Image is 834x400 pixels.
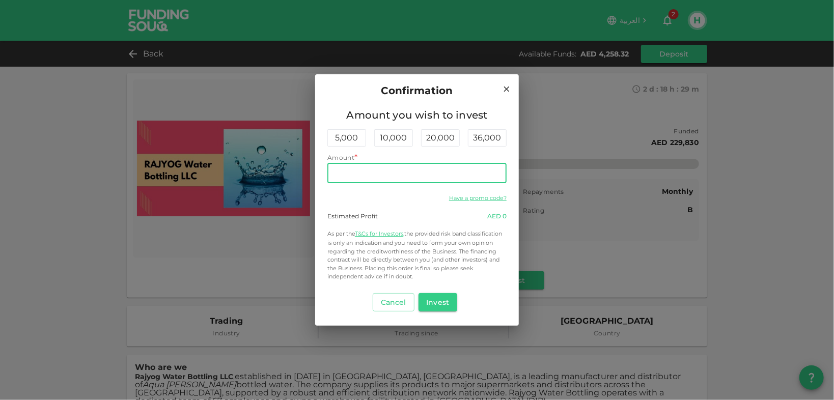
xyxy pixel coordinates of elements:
[355,230,404,237] a: T&Cs for Investors,
[381,82,453,99] span: Confirmation
[327,230,355,237] span: As per the
[327,212,378,221] div: Estimated Profit
[374,129,413,147] div: 10,000
[419,293,458,311] button: Invest
[327,229,507,281] p: the provided risk band classification is only an indication and you need to form your own opinion...
[487,212,501,220] span: AED
[373,293,414,311] button: Cancel
[327,107,507,123] span: Amount you wish to invest
[327,154,354,161] span: Amount
[327,163,507,183] input: amount
[421,129,460,147] div: 20,000
[468,129,507,147] div: 36,000
[449,194,507,202] a: Have a promo code?
[327,129,366,147] div: 5,000
[487,212,507,221] div: 0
